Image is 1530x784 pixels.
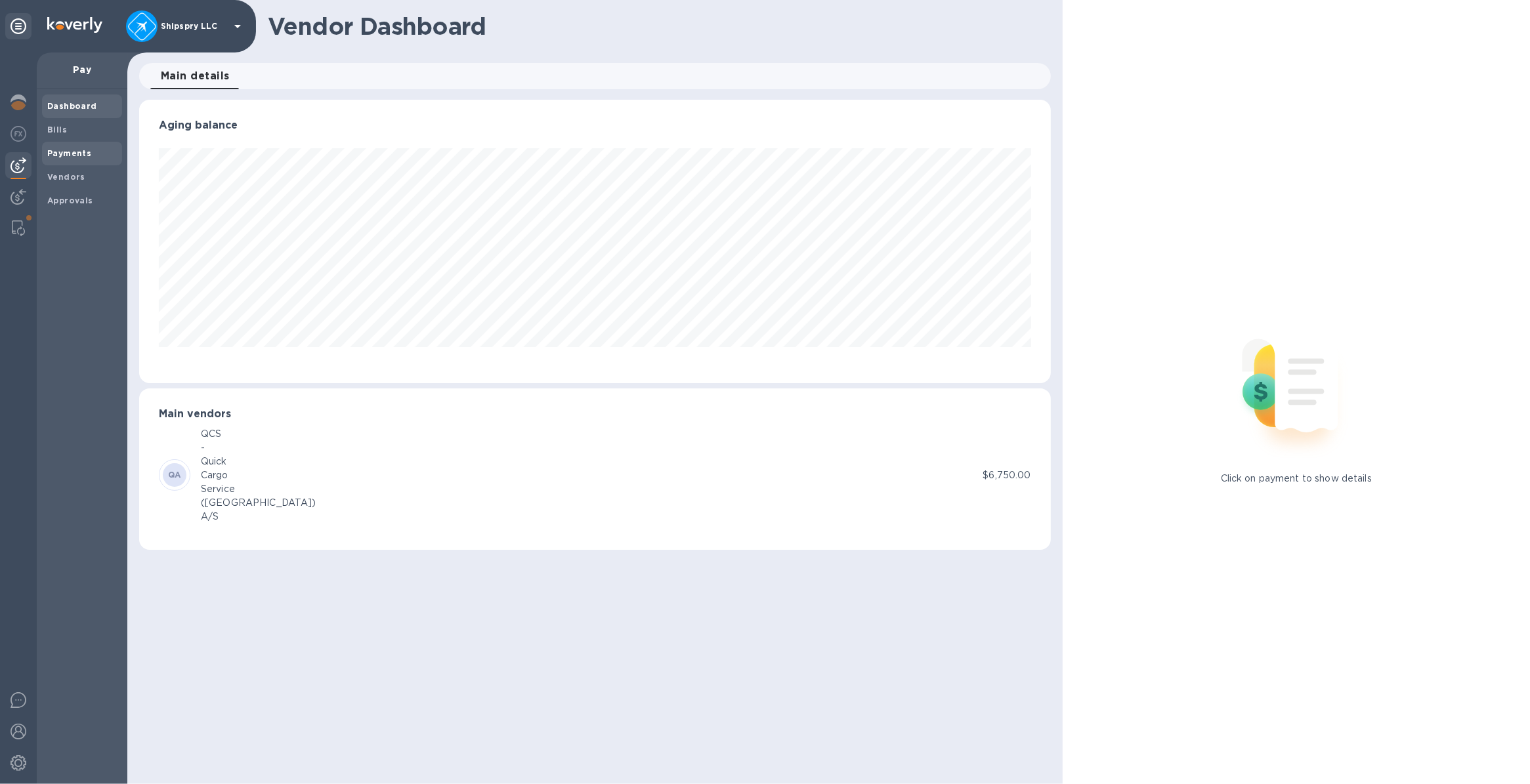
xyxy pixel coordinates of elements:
[983,468,1031,482] p: $6,750.00
[268,12,1042,40] h1: Vendor Dashboard
[201,455,316,468] div: Quick
[201,496,316,510] div: ([GEOGRAPHIC_DATA])
[5,13,32,39] div: Unpin categories
[201,482,316,496] div: Service
[47,196,93,205] b: Approvals
[159,119,1031,132] h3: Aging balance
[161,22,226,31] p: Shipspry LLC
[47,125,67,134] b: Bills
[47,63,117,76] p: Pay
[201,427,316,441] div: QCS
[159,408,1031,421] h3: Main vendors
[47,148,91,158] b: Payments
[168,470,181,480] b: QA
[201,468,316,482] div: Cargo
[11,126,26,142] img: Foreign exchange
[201,441,316,455] div: -
[47,172,85,182] b: Vendors
[201,510,316,524] div: A/S
[47,101,97,111] b: Dashboard
[47,17,102,33] img: Logo
[161,67,230,85] span: Main details
[1221,472,1372,485] p: Click on payment to show details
